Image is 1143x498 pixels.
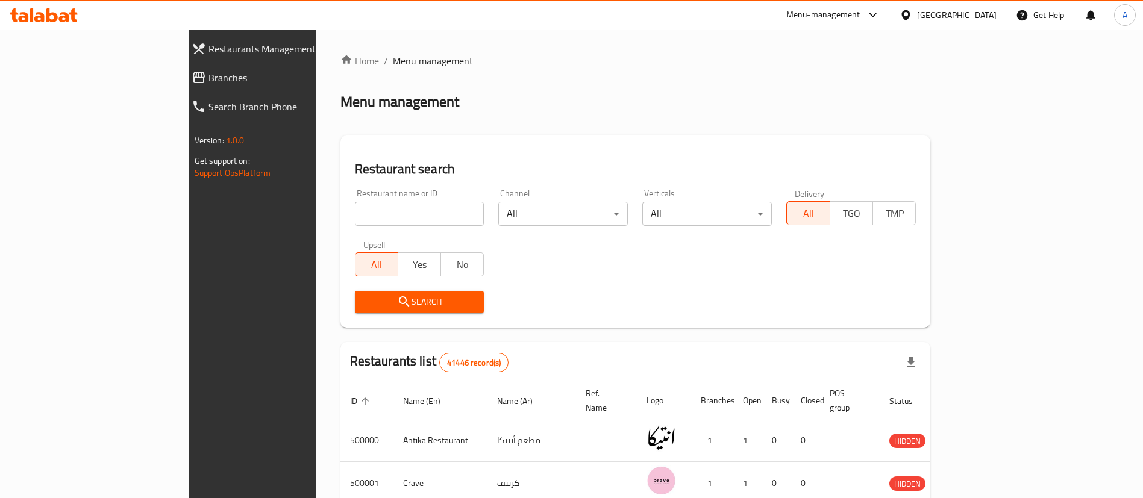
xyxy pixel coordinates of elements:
[208,42,370,56] span: Restaurants Management
[182,34,380,63] a: Restaurants Management
[647,465,677,496] img: Crave
[791,382,820,419] th: Closed
[350,394,373,408] span: ID
[208,70,370,85] span: Branches
[446,256,479,273] span: No
[403,394,456,408] span: Name (En)
[182,63,380,92] a: Branches
[647,423,677,453] img: Antika Restaurant
[355,291,484,313] button: Search
[350,352,509,372] h2: Restaurants list
[795,189,825,198] label: Delivery
[733,419,762,462] td: 1
[487,419,576,462] td: مطعم أنتيكا
[830,386,865,415] span: POS group
[340,54,931,68] nav: breadcrumb
[691,382,733,419] th: Branches
[403,256,436,273] span: Yes
[195,153,250,169] span: Get support on:
[792,205,825,222] span: All
[835,205,868,222] span: TGO
[226,132,245,148] span: 1.0.0
[440,252,484,276] button: No
[642,202,772,226] div: All
[830,201,873,225] button: TGO
[889,394,928,408] span: Status
[498,202,628,226] div: All
[398,252,441,276] button: Yes
[872,201,916,225] button: TMP
[182,92,380,121] a: Search Branch Phone
[917,8,997,22] div: [GEOGRAPHIC_DATA]
[637,382,691,419] th: Logo
[691,419,733,462] td: 1
[791,419,820,462] td: 0
[195,165,271,181] a: Support.OpsPlatform
[195,132,224,148] span: Version:
[1123,8,1127,22] span: A
[355,160,916,178] h2: Restaurant search
[889,477,925,491] span: HIDDEN
[393,54,473,68] span: Menu management
[393,419,487,462] td: Antika Restaurant
[208,99,370,114] span: Search Branch Phone
[762,382,791,419] th: Busy
[762,419,791,462] td: 0
[360,256,393,273] span: All
[889,434,925,448] span: HIDDEN
[439,353,509,372] div: Total records count
[897,348,925,377] div: Export file
[497,394,548,408] span: Name (Ar)
[340,92,459,111] h2: Menu management
[586,386,622,415] span: Ref. Name
[384,54,388,68] li: /
[786,8,860,22] div: Menu-management
[878,205,911,222] span: TMP
[355,202,484,226] input: Search for restaurant name or ID..
[363,240,386,249] label: Upsell
[355,252,398,276] button: All
[365,294,475,310] span: Search
[440,357,508,369] span: 41446 record(s)
[786,201,830,225] button: All
[733,382,762,419] th: Open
